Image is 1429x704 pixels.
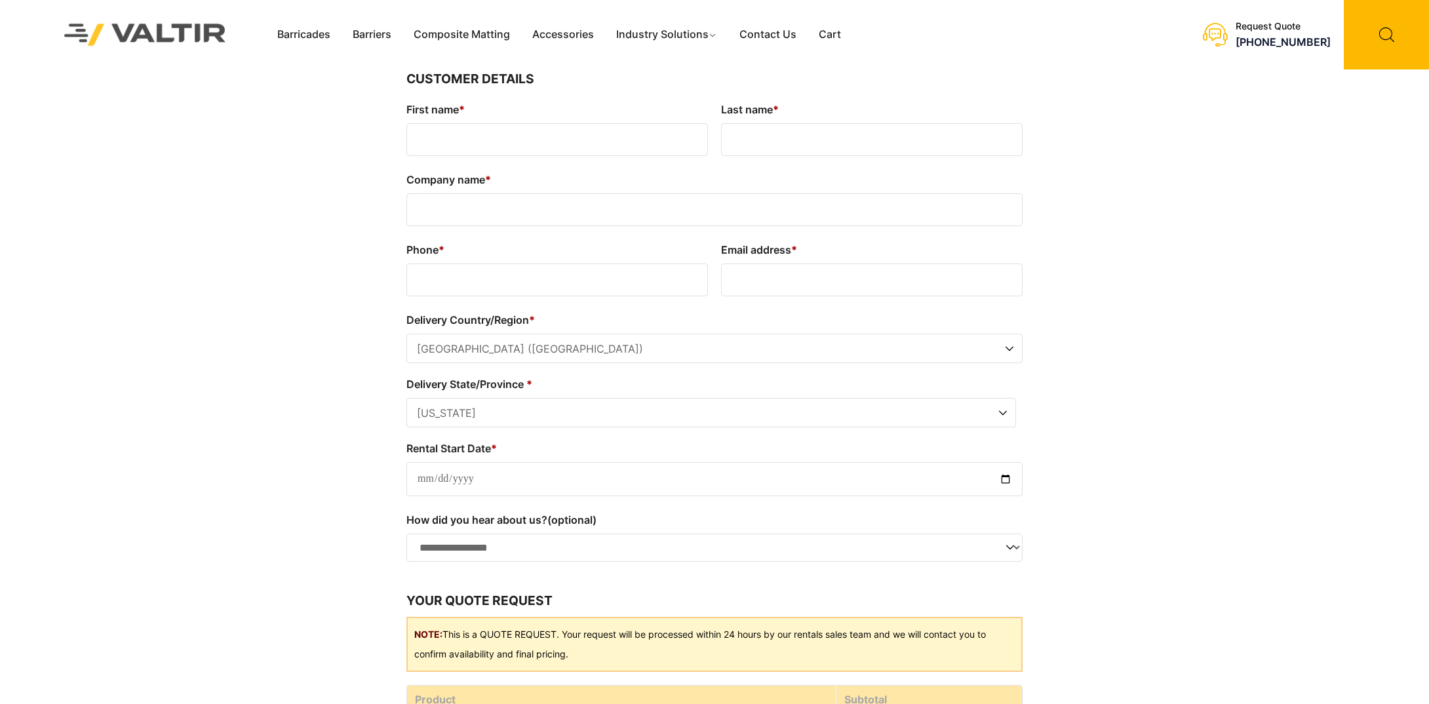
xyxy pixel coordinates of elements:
[406,509,1023,530] label: How did you hear about us?
[808,25,852,45] a: Cart
[1236,35,1331,49] a: [PHONE_NUMBER]
[407,334,1022,364] span: United States (US)
[406,398,1016,427] span: Delivery State/Province
[529,313,535,326] abbr: required
[406,169,1023,190] label: Company name
[406,334,1023,363] span: Delivery Country/Region
[406,591,1023,611] h3: Your quote request
[439,243,444,256] abbr: required
[266,25,342,45] a: Barricades
[406,438,1023,459] label: Rental Start Date
[407,399,1015,428] span: California
[1236,21,1331,32] div: Request Quote
[406,99,708,120] label: First name
[721,239,1023,260] label: Email address
[47,7,243,62] img: Valtir Rentals
[459,103,465,116] abbr: required
[721,99,1023,120] label: Last name
[485,173,491,186] abbr: required
[605,25,729,45] a: Industry Solutions
[406,617,1023,672] div: This is a QUOTE REQUEST. Your request will be processed within 24 hours by our rentals sales team...
[342,25,402,45] a: Barriers
[406,69,1023,89] h3: Customer Details
[406,374,1016,395] label: Delivery State/Province
[402,25,521,45] a: Composite Matting
[406,239,708,260] label: Phone
[791,243,797,256] abbr: required
[406,309,1023,330] label: Delivery Country/Region
[547,513,597,526] span: (optional)
[526,378,532,391] abbr: required
[728,25,808,45] a: Contact Us
[491,442,497,455] abbr: required
[521,25,605,45] a: Accessories
[414,629,442,640] b: NOTE:
[773,103,779,116] abbr: required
